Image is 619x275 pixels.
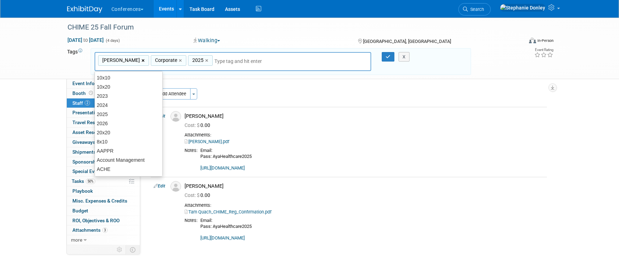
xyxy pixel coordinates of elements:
span: (4 days) [105,38,120,43]
button: Add Attendee [151,88,191,100]
span: Shipments [72,149,96,155]
span: 50% [86,179,95,184]
div: Event Format [482,37,554,47]
span: 2 [85,100,90,105]
img: ExhibitDay [67,6,102,13]
a: Tam Quach_CHIME_Reg_Confirmation.pdf [185,209,271,215]
td: Personalize Event Tab Strip [114,245,126,254]
div: ACHE [95,165,162,174]
a: Booth [67,89,140,98]
div: 10x10 [95,73,162,82]
span: Presentations [72,110,103,115]
a: Budget [67,206,140,216]
td: Tags [67,48,84,75]
a: Event Information [67,79,140,88]
div: [PERSON_NAME] [185,113,544,120]
a: more [67,235,140,245]
div: Advisory Services [95,174,162,183]
span: [GEOGRAPHIC_DATA], [GEOGRAPHIC_DATA] [363,39,451,44]
div: 2025 [95,110,162,119]
span: Special Event [72,168,102,174]
div: In-Person [537,38,554,43]
div: AAPPR [95,146,162,155]
a: Shipments [67,147,140,157]
a: Special Event [67,167,140,176]
a: × [205,57,210,65]
a: Staff2 [67,98,140,108]
div: Event Rating [534,48,553,52]
div: 2024 [95,101,162,110]
span: Attachments [72,227,108,233]
img: Associate-Profile-5.png [170,181,181,192]
span: [PERSON_NAME] [101,57,140,64]
a: Tasks50% [67,177,140,186]
a: × [179,57,183,65]
span: ROI, Objectives & ROO [72,218,120,223]
span: Tasks [72,178,95,184]
span: Booth not reserved yet [88,90,94,96]
span: Cost: $ [185,192,200,198]
a: [URL][DOMAIN_NAME] [200,235,245,241]
span: Search [468,7,484,12]
a: Sponsorships [67,157,140,167]
span: Sponsorships [72,159,103,165]
a: Edit [154,184,165,188]
div: [PERSON_NAME] [185,183,544,190]
a: ROI, Objectives & ROO [67,216,140,225]
span: 0.00 [185,192,213,198]
a: [URL][DOMAIN_NAME] [200,165,245,171]
td: Toggle Event Tabs [125,245,140,254]
div: Account Management [95,155,162,165]
span: more [71,237,82,243]
span: Booth [72,90,94,96]
a: Giveaways [67,137,140,147]
div: Notes: [185,148,198,153]
div: Attachments: [185,132,544,138]
span: Misc. Expenses & Credits [72,198,127,204]
img: Associate-Profile-5.png [170,111,181,122]
span: 0.00 [185,122,213,128]
a: Asset Reservations [67,128,140,137]
span: Event Information [72,81,112,86]
button: X [399,52,410,62]
span: Asset Reservations [72,129,114,135]
span: 3 [102,228,108,233]
span: Giveaways [72,139,95,145]
a: Attachments3 [67,225,140,235]
img: Format-Inperson.png [529,38,536,43]
a: Playbook [67,186,140,196]
div: Email: Pass: AyaHealthcare2025 [200,218,544,241]
div: 10x20 [95,82,162,91]
button: Walking [191,37,223,44]
div: 20x20 [95,128,162,137]
span: Playbook [72,188,93,194]
span: Budget [72,208,88,213]
span: 2025 [191,57,204,64]
a: × [142,57,146,65]
a: Misc. Expenses & Credits [67,196,140,206]
div: Notes: [185,218,198,223]
span: Travel Reservations [72,120,115,125]
a: Travel Reservations [67,118,140,127]
div: CHIME 25 Fall Forum [65,21,512,34]
input: Type tag and hit enter [214,58,271,65]
div: Attachments: [185,203,544,208]
span: Staff [72,100,90,106]
div: 2023 [95,91,162,101]
img: Stephanie Donley [500,4,546,12]
span: Corporate [154,57,177,64]
div: Email: Pass: AyaHealthcare2025 [200,148,544,171]
span: Cost: $ [185,122,200,128]
div: 8x10 [95,137,162,146]
a: Search [458,3,491,15]
div: 2026 [95,119,162,128]
a: Presentations [67,108,140,117]
span: to [82,37,89,43]
a: Edit [154,114,165,119]
a: [PERSON_NAME].pdf [185,139,229,144]
span: [DATE] [DATE] [67,37,104,43]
